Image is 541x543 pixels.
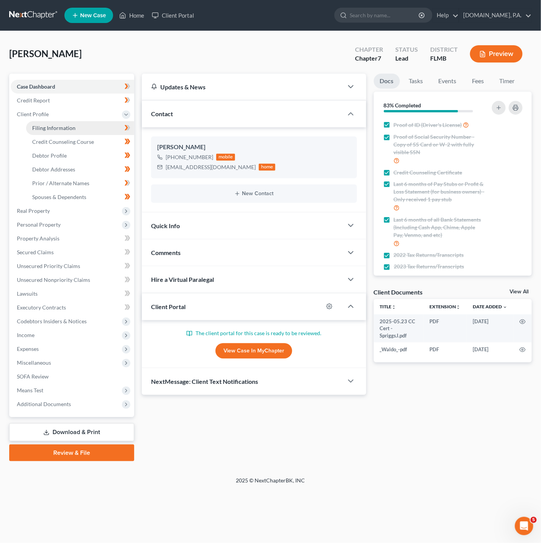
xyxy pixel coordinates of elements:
a: Debtor Profile [26,149,134,163]
span: New Case [80,13,106,18]
span: NextMessage: Client Text Notifications [151,378,258,385]
a: Review & File [9,444,134,461]
span: Unsecured Nonpriority Claims [17,276,90,283]
a: Secured Claims [11,245,134,259]
a: Spouses & Dependents [26,190,134,204]
div: Updates & News [151,83,334,91]
span: Codebtors Insiders & Notices [17,318,87,324]
div: Client Documents [374,288,423,296]
span: Expenses [17,346,39,352]
span: 2022 Tax Returns/Transcripts [394,251,464,259]
span: Property Analysis [17,235,59,242]
div: Status [395,45,418,54]
div: FLMB [430,54,458,63]
a: Property Analysis [11,232,134,245]
span: Miscellaneous [17,359,51,366]
a: Titleunfold_more [380,304,396,309]
a: Unsecured Priority Claims [11,259,134,273]
div: Chapter [355,45,383,54]
span: Spouses & Dependents [32,194,86,200]
a: Date Added expand_more [473,304,507,309]
td: [DATE] [467,314,513,342]
span: SOFA Review [17,373,49,380]
span: Debtor Profile [32,152,67,159]
span: Proof of ID (Driver's License) [394,121,462,129]
div: [PHONE_NUMBER] [166,153,213,161]
span: Filing Information [32,125,76,131]
a: Home [115,8,148,22]
button: Preview [470,45,523,63]
i: unfold_more [392,305,396,309]
a: Unsecured Nonpriority Claims [11,273,134,287]
span: Additional Documents [17,401,71,407]
a: SOFA Review [11,370,134,383]
span: Client Profile [17,111,49,117]
a: [DOMAIN_NAME], P.A. [459,8,531,22]
td: [DATE] [467,342,513,356]
span: Debtor Addresses [32,166,75,173]
a: Client Portal [148,8,198,22]
a: Debtor Addresses [26,163,134,176]
i: expand_more [503,305,507,309]
span: Last 6 months of all Bank Statements (Including Cash App, Chime, Apple Pay, Venmo, and etc) [394,216,486,239]
span: Quick Info [151,222,180,229]
span: Means Test [17,387,43,393]
span: Prior / Alternate Names [32,180,89,186]
a: Credit Counseling Course [26,135,134,149]
a: Case Dashboard [11,80,134,94]
span: Credit Counseling Course [32,138,94,145]
span: Real Property [17,207,50,214]
span: Credit Report [17,97,50,104]
a: Extensionunfold_more [429,304,460,309]
div: [EMAIL_ADDRESS][DOMAIN_NAME] [166,163,256,171]
td: PDF [423,342,467,356]
span: Last 6 months of Pay Stubs or Profit & Loss Statement (for business owners) - Only received 1 pay... [394,180,486,203]
iframe: Intercom live chat [515,517,533,535]
a: View All [510,289,529,295]
span: Client Portal [151,303,186,310]
div: [PERSON_NAME] [157,143,351,152]
span: Unsecured Priority Claims [17,263,80,269]
span: Hire a Virtual Paralegal [151,276,214,283]
input: Search by name... [350,8,420,22]
div: 2025 © NextChapterBK, INC [52,477,489,490]
span: Secured Claims [17,249,54,255]
a: Events [432,74,463,89]
a: Docs [374,74,400,89]
span: [PERSON_NAME] [9,48,82,59]
p: The client portal for this case is ready to be reviewed. [151,329,357,337]
a: Timer [493,74,521,89]
span: Proof of Social Security Number - Copy of SS Card or W-2 with fully visible SSN [394,133,486,156]
td: PDF [423,314,467,342]
span: 7 [378,54,381,62]
button: New Contact [157,191,351,197]
span: 5 [531,517,537,523]
span: Personal Property [17,221,61,228]
a: Prior / Alternate Names [26,176,134,190]
i: unfold_more [456,305,460,309]
span: 2024 Tax Returns/Transcripts [394,274,464,282]
span: Comments [151,249,181,256]
a: Executory Contracts [11,301,134,314]
a: Lawsuits [11,287,134,301]
span: Lawsuits [17,290,38,297]
span: Income [17,332,35,338]
span: Executory Contracts [17,304,66,311]
td: 2025-05.23 CC Cert - SpriggsJ.pdf [374,314,423,342]
a: Download & Print [9,423,134,441]
a: Filing Information [26,121,134,135]
span: Contact [151,110,173,117]
div: home [259,164,276,171]
span: Credit Counseling Certificate [394,169,462,176]
div: Lead [395,54,418,63]
a: View Case in MyChapter [215,343,292,359]
a: Fees [466,74,490,89]
strong: 83% Completed [384,102,421,109]
div: Chapter [355,54,383,63]
a: Help [433,8,459,22]
td: _Waldo_-pdf [374,342,423,356]
span: Case Dashboard [17,83,55,90]
div: District [430,45,458,54]
a: Credit Report [11,94,134,107]
span: 2023 Tax Returns/Transcripts [394,263,464,270]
